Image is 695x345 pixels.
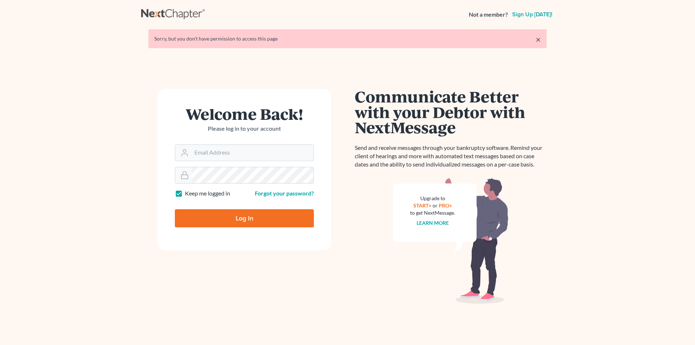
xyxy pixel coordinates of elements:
strong: Not a member? [469,10,508,19]
a: Learn more [417,220,449,226]
label: Keep me logged in [185,189,230,198]
a: PRO+ [439,202,452,209]
input: Log In [175,209,314,227]
a: Sign up [DATE]! [511,12,554,17]
img: nextmessage_bg-59042aed3d76b12b5cd301f8e5b87938c9018125f34e5fa2b7a6b67550977c72.svg [393,177,509,304]
p: Please log in to your account [175,125,314,133]
a: Forgot your password? [255,190,314,197]
div: Sorry, but you don't have permission to access this page [154,35,541,42]
input: Email Address [191,145,313,161]
div: to get NextMessage. [410,209,455,216]
p: Send and receive messages through your bankruptcy software. Remind your client of hearings and mo... [355,144,547,169]
a: START+ [413,202,431,209]
h1: Welcome Back! [175,106,314,122]
a: × [536,35,541,44]
div: Upgrade to [410,195,455,202]
h1: Communicate Better with your Debtor with NextMessage [355,89,547,135]
span: or [433,202,438,209]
